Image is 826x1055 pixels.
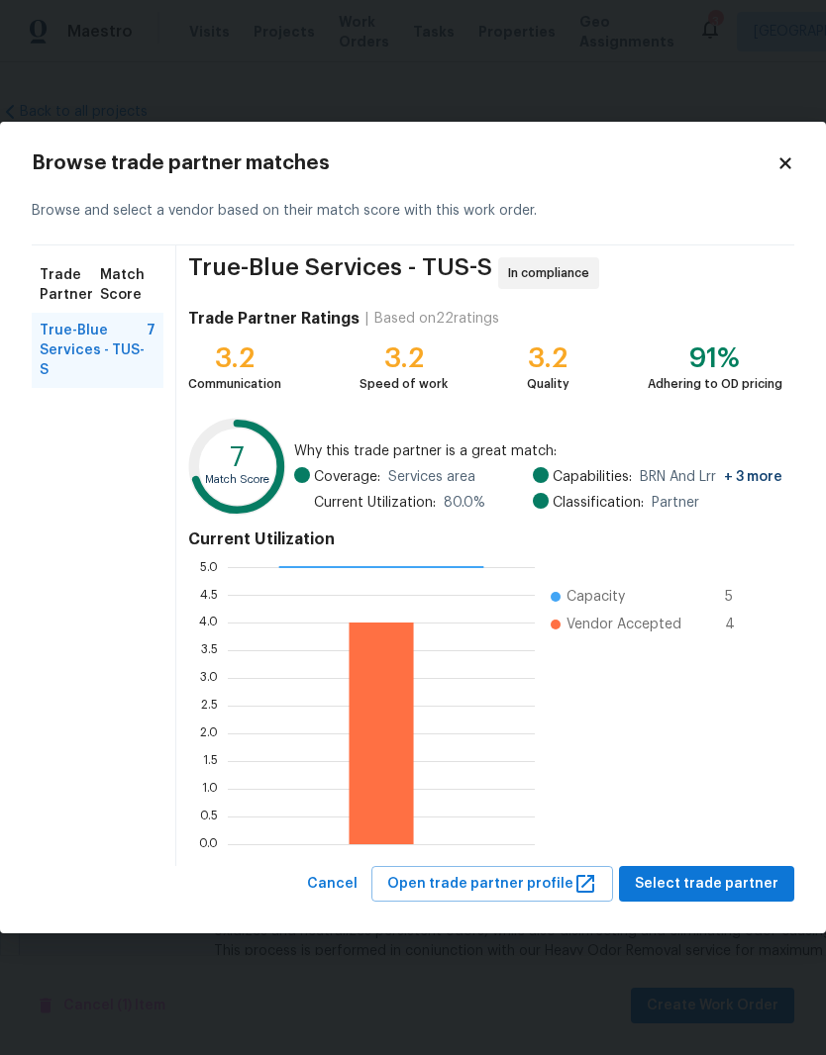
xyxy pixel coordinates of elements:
div: Based on 22 ratings [374,309,499,329]
div: Browse and select a vendor based on their match score with this work order. [32,177,794,245]
text: 4.0 [199,616,218,627]
span: + 3 more [724,470,782,484]
span: Open trade partner profile [387,872,597,897]
div: 91% [648,348,782,368]
text: 4.5 [200,588,218,600]
span: Partner [652,493,699,513]
h4: Current Utilization [188,529,782,549]
span: Classification: [553,493,644,513]
h4: Trade Partner Ratings [188,309,360,329]
span: Coverage: [314,467,380,487]
text: Match Score [205,474,269,485]
span: 4 [725,615,757,634]
span: Match Score [100,265,155,305]
div: 3.2 [527,348,569,368]
text: 0.0 [199,837,218,849]
text: 3.0 [200,671,218,683]
span: True-Blue Services - TUS-S [188,257,492,289]
span: Why this trade partner is a great match: [294,441,782,461]
button: Select trade partner [619,866,794,903]
div: Communication [188,374,281,394]
span: 7 [147,321,155,380]
h2: Browse trade partner matches [32,153,776,173]
text: 1.0 [202,782,218,794]
div: | [360,309,374,329]
div: Speed of work [360,374,448,394]
span: 5 [725,587,757,607]
span: Cancel [307,872,358,897]
text: 2.0 [200,726,218,738]
text: 0.5 [200,810,218,821]
text: 2.5 [201,699,218,711]
span: Capacity [567,587,625,607]
div: Adhering to OD pricing [648,374,782,394]
button: Open trade partner profile [371,866,613,903]
text: 7 [230,444,245,471]
text: 1.5 [203,754,218,766]
span: Current Utilization: [314,493,436,513]
span: Vendor Accepted [567,615,681,634]
span: Capabilities: [553,467,632,487]
div: 3.2 [188,348,281,368]
div: 3.2 [360,348,448,368]
span: 80.0 % [444,493,485,513]
span: Services area [388,467,475,487]
span: True-Blue Services - TUS-S [40,321,147,380]
text: 3.5 [201,643,218,655]
text: 5.0 [200,560,218,572]
span: BRN And Lrr [640,467,782,487]
span: In compliance [508,263,597,283]
span: Select trade partner [635,872,778,897]
div: Quality [527,374,569,394]
span: Trade Partner [40,265,100,305]
button: Cancel [299,866,365,903]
